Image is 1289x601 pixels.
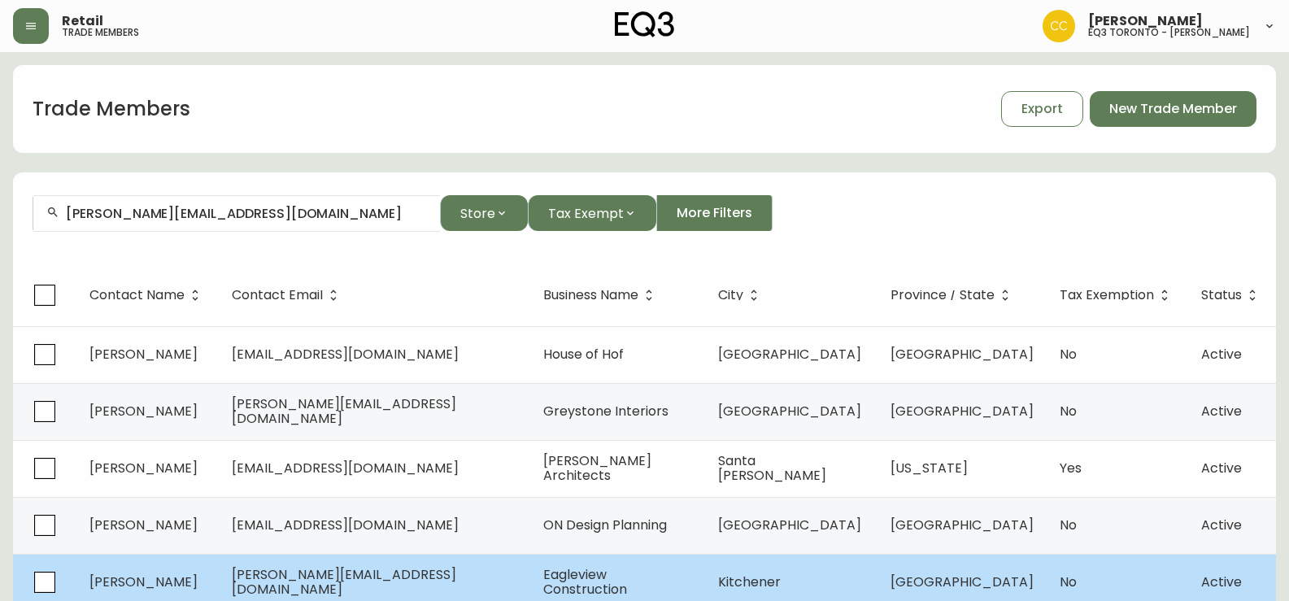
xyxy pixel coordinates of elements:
span: Yes [1060,459,1082,477]
span: [PERSON_NAME][EMAIL_ADDRESS][DOMAIN_NAME] [232,565,456,599]
span: [PERSON_NAME] [89,459,198,477]
span: Active [1201,402,1242,420]
span: No [1060,516,1077,534]
span: Contact Name [89,290,185,300]
span: Province / State [891,290,995,300]
span: More Filters [677,204,752,222]
span: [PERSON_NAME] [89,573,198,591]
span: Status [1201,288,1263,303]
span: [GEOGRAPHIC_DATA] [891,345,1034,364]
span: ON Design Planning [543,516,667,534]
span: [GEOGRAPHIC_DATA] [718,516,861,534]
span: No [1060,573,1077,591]
span: Export [1021,100,1063,118]
span: [GEOGRAPHIC_DATA] [718,402,861,420]
button: Store [440,195,528,231]
span: Tax Exemption [1060,288,1175,303]
span: [US_STATE] [891,459,968,477]
span: Store [460,203,495,224]
button: Export [1001,91,1083,127]
span: [PERSON_NAME] [1088,15,1203,28]
span: City [718,290,743,300]
span: Business Name [543,290,638,300]
span: Kitchener [718,573,781,591]
span: [PERSON_NAME] Architects [543,451,651,485]
span: No [1060,402,1077,420]
span: Contact Name [89,288,206,303]
span: Tax Exempt [548,203,624,224]
span: [PERSON_NAME] [89,402,198,420]
span: [PERSON_NAME][EMAIL_ADDRESS][DOMAIN_NAME] [232,394,456,428]
span: Retail [62,15,103,28]
button: More Filters [656,195,773,231]
h5: eq3 toronto - [PERSON_NAME] [1088,28,1250,37]
span: House of Hof [543,345,624,364]
span: [EMAIL_ADDRESS][DOMAIN_NAME] [232,516,459,534]
span: Active [1201,516,1242,534]
span: Status [1201,290,1242,300]
span: [EMAIL_ADDRESS][DOMAIN_NAME] [232,459,459,477]
span: Tax Exemption [1060,290,1154,300]
span: [GEOGRAPHIC_DATA] [891,402,1034,420]
button: New Trade Member [1090,91,1256,127]
span: Business Name [543,288,660,303]
button: Tax Exempt [528,195,656,231]
span: [PERSON_NAME] [89,345,198,364]
span: Eagleview Construction [543,565,627,599]
span: Active [1201,573,1242,591]
span: [EMAIL_ADDRESS][DOMAIN_NAME] [232,345,459,364]
img: logo [615,11,675,37]
span: No [1060,345,1077,364]
span: New Trade Member [1109,100,1237,118]
span: [PERSON_NAME] [89,516,198,534]
span: City [718,288,764,303]
span: Greystone Interiors [543,402,668,420]
h1: Trade Members [33,95,190,123]
span: [GEOGRAPHIC_DATA] [718,345,861,364]
span: Active [1201,459,1242,477]
span: Active [1201,345,1242,364]
input: Search [66,206,427,221]
span: Santa [PERSON_NAME] [718,451,826,485]
span: Contact Email [232,290,323,300]
span: [GEOGRAPHIC_DATA] [891,573,1034,591]
img: ec7176bad513007d25397993f68ebbfb [1043,10,1075,42]
span: Contact Email [232,288,344,303]
h5: trade members [62,28,139,37]
span: [GEOGRAPHIC_DATA] [891,516,1034,534]
span: Province / State [891,288,1016,303]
